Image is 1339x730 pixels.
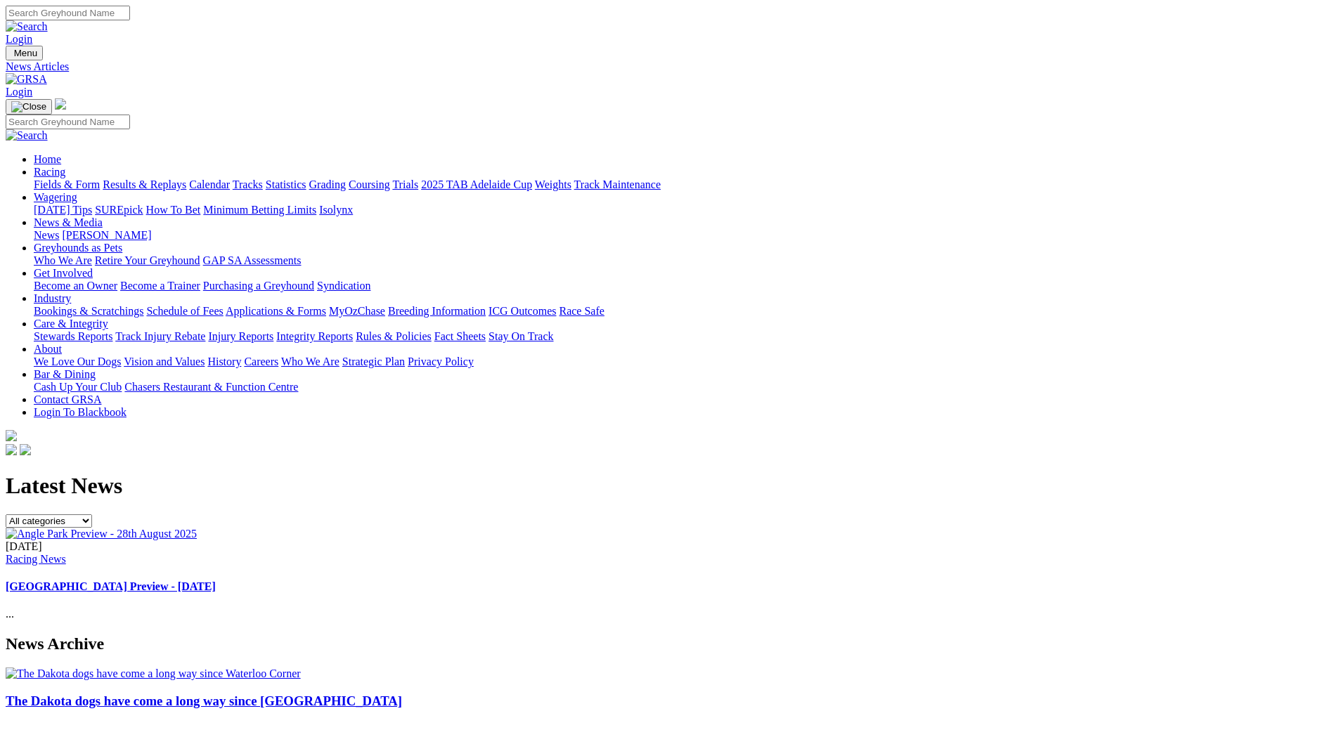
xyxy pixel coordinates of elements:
[62,229,151,241] a: [PERSON_NAME]
[535,178,571,190] a: Weights
[34,318,108,330] a: Care & Integrity
[276,330,353,342] a: Integrity Reports
[434,330,486,342] a: Fact Sheets
[356,330,432,342] a: Rules & Policies
[6,473,1333,499] h1: Latest News
[244,356,278,367] a: Careers
[14,48,37,58] span: Menu
[6,540,1333,621] div: ...
[6,430,17,441] img: logo-grsa-white.png
[34,356,1333,368] div: About
[34,267,93,279] a: Get Involved
[34,406,127,418] a: Login To Blackbook
[34,381,122,393] a: Cash Up Your Club
[34,178,1333,191] div: Racing
[34,356,121,367] a: We Love Our Dogs
[6,444,17,455] img: facebook.svg
[329,305,385,317] a: MyOzChase
[34,254,1333,267] div: Greyhounds as Pets
[6,46,43,60] button: Toggle navigation
[55,98,66,110] img: logo-grsa-white.png
[392,178,418,190] a: Trials
[6,540,42,552] span: [DATE]
[34,330,112,342] a: Stewards Reports
[34,242,122,254] a: Greyhounds as Pets
[34,229,59,241] a: News
[421,178,532,190] a: 2025 TAB Adelaide Cup
[34,216,103,228] a: News & Media
[34,393,101,405] a: Contact GRSA
[319,204,353,216] a: Isolynx
[6,553,66,565] a: Racing News
[6,634,1333,653] h2: News Archive
[6,528,197,540] img: Angle Park Preview - 28th August 2025
[349,178,390,190] a: Coursing
[6,115,130,129] input: Search
[11,101,46,112] img: Close
[34,191,77,203] a: Wagering
[203,254,302,266] a: GAP SA Assessments
[34,153,61,165] a: Home
[34,292,71,304] a: Industry
[6,86,32,98] a: Login
[489,305,556,317] a: ICG Outcomes
[189,178,230,190] a: Calendar
[34,280,117,292] a: Become an Owner
[309,178,346,190] a: Grading
[34,166,65,178] a: Racing
[574,178,661,190] a: Track Maintenance
[146,204,201,216] a: How To Bet
[203,280,314,292] a: Purchasing a Greyhound
[6,6,130,20] input: Search
[34,178,100,190] a: Fields & Form
[281,356,339,367] a: Who We Are
[233,178,263,190] a: Tracks
[34,204,92,216] a: [DATE] Tips
[388,305,486,317] a: Breeding Information
[34,280,1333,292] div: Get Involved
[6,20,48,33] img: Search
[34,381,1333,393] div: Bar & Dining
[207,356,241,367] a: History
[226,305,326,317] a: Applications & Forms
[408,356,474,367] a: Privacy Policy
[146,305,223,317] a: Schedule of Fees
[6,693,402,708] a: The Dakota dogs have come a long way since [GEOGRAPHIC_DATA]
[120,280,200,292] a: Become a Trainer
[34,229,1333,242] div: News & Media
[34,305,1333,318] div: Industry
[124,356,205,367] a: Vision and Values
[34,330,1333,343] div: Care & Integrity
[6,99,52,115] button: Toggle navigation
[203,204,316,216] a: Minimum Betting Limits
[103,178,186,190] a: Results & Replays
[6,33,32,45] a: Login
[115,330,205,342] a: Track Injury Rebate
[34,305,143,317] a: Bookings & Scratchings
[6,73,47,86] img: GRSA
[489,330,553,342] a: Stay On Track
[95,204,143,216] a: SUREpick
[34,368,96,380] a: Bar & Dining
[208,330,273,342] a: Injury Reports
[34,204,1333,216] div: Wagering
[317,280,370,292] a: Syndication
[6,667,301,680] img: The Dakota dogs have come a long way since Waterloo Corner
[95,254,200,266] a: Retire Your Greyhound
[34,254,92,266] a: Who We Are
[6,60,1333,73] a: News Articles
[266,178,306,190] a: Statistics
[6,129,48,142] img: Search
[34,343,62,355] a: About
[20,444,31,455] img: twitter.svg
[124,381,298,393] a: Chasers Restaurant & Function Centre
[559,305,604,317] a: Race Safe
[342,356,405,367] a: Strategic Plan
[6,580,216,592] a: [GEOGRAPHIC_DATA] Preview - [DATE]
